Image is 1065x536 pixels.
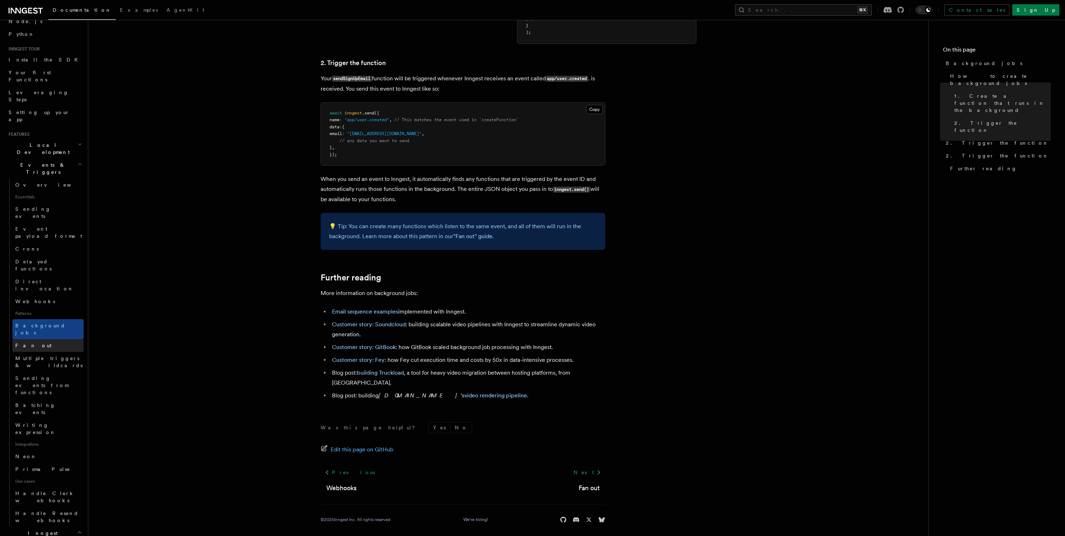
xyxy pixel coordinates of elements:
a: AgentKit [162,2,209,19]
span: data [329,124,339,129]
div: Events & Triggers [6,178,84,527]
span: Webhooks [15,299,55,304]
span: Leveraging Steps [9,90,69,102]
a: We're hiring! [463,517,488,522]
button: Events & Triggers [6,159,84,178]
span: Use cases [12,476,84,487]
span: Delayed functions [15,259,52,272]
code: sendSignUpEmail [332,76,372,82]
span: Multiple triggers & wildcards [15,355,83,368]
a: Fan out [12,339,84,352]
p: 💡 Tip: You can create many functions which listen to the same event, and all of them will run in ... [329,221,597,241]
p: More information on background jobs: [321,288,605,298]
div: © 2025 Inngest Inc. All rights reserved. [321,517,391,522]
a: Background jobs [943,57,1051,70]
a: Customer story: GitBook [332,344,396,350]
a: Setting up your app [6,106,84,126]
span: } [526,23,528,28]
p: Was this page helpful? [321,424,420,431]
a: Overview [12,178,84,191]
span: : [339,117,342,122]
a: Previous [321,466,379,479]
span: { [342,124,344,129]
li: implemented with Inngest. [330,307,605,317]
span: Background jobs [946,60,1022,67]
li: : how GitBook scaled background job processing with Inngest. [330,342,605,352]
span: Direct invocation [15,279,74,291]
li: : building scalable video pipelines with Inngest to streamline dynamic video generation. [330,320,605,339]
button: Toggle dark mode [916,6,933,14]
span: Overview [15,182,89,188]
span: Setting up your app [9,109,70,122]
a: Python [6,28,84,41]
a: Webhooks [12,295,84,308]
span: 1. Create a function that runs in the background [954,92,1051,114]
span: Handle Resend webhooks [15,510,79,523]
a: Neon [12,450,84,463]
a: Prisma Pulse [12,463,84,476]
li: Blog post: , a tool for heavy video migration between hosting platforms, from [GEOGRAPHIC_DATA]. [330,368,605,388]
a: Event payload format [12,223,84,242]
button: Local Development [6,139,84,159]
a: 2. Trigger the function [321,58,386,68]
a: Background jobs [12,319,84,339]
a: "Fan out" guide [453,233,492,240]
span: Handle Clerk webhooks [15,491,75,503]
span: Neon [15,454,37,459]
span: AgentKit [167,7,204,13]
span: "app/user.created" [344,117,389,122]
span: Node.js [9,18,42,24]
a: 2. Trigger the function [943,149,1051,162]
a: Node.js [6,15,84,28]
span: name [329,117,339,122]
code: inngest.send() [553,187,590,193]
p: Your function will be triggered whenever Inngest receives an event called . is received. You send... [321,74,605,94]
a: Writing expression [12,419,84,439]
a: Further reading [321,273,381,283]
li: : how Fey cut execution time and costs by 50x in data-intensive processes. [330,355,605,365]
span: ({ [374,111,379,116]
span: await [329,111,342,116]
span: Fan out [15,343,52,348]
a: Edit this page on GitHub [321,445,394,455]
a: Sending events [12,203,84,223]
button: Search...⌘K [735,4,872,16]
p: When you send an event to Inngest, it automatically finds any functions that are triggered by the... [321,174,605,204]
a: Customer story: Soundcloud [332,321,406,328]
span: 2. Trigger the function [946,152,1049,159]
span: Edit this page on GitHub [331,445,394,455]
a: building Truckload [357,369,404,376]
span: Install the SDK [9,57,82,63]
li: Blog post: building 's . [330,391,605,401]
span: ); [526,30,531,35]
kbd: ⌘K [858,6,868,14]
a: Delayed functions [12,255,84,275]
span: Background jobs [15,323,65,336]
a: Batching events [12,399,84,419]
a: Further reading [947,162,1051,175]
h4: On this page [943,45,1051,57]
span: // This matches the event used in `createFunction` [394,117,519,122]
span: 2. Trigger the function [954,119,1051,134]
span: Python [9,31,35,37]
span: Features [6,132,30,137]
a: Next [569,466,605,479]
span: Integrations [12,439,84,450]
span: Sending events from functions [15,375,68,395]
a: Customer story: Fey [332,357,385,363]
a: Webhooks [326,483,357,493]
span: email [329,131,342,136]
a: Handle Clerk webhooks [12,487,84,507]
a: Email sequence examples [332,308,398,315]
span: .send [362,111,374,116]
a: Documentation [48,2,116,20]
span: , [422,131,424,136]
span: // any data you want to send [339,138,409,143]
button: Copy [586,105,603,114]
span: "[EMAIL_ADDRESS][DOMAIN_NAME]" [347,131,422,136]
span: inngest [344,111,362,116]
a: 1. Create a function that runs in the background [951,90,1051,117]
span: Batching events [15,402,56,415]
span: }); [329,152,337,157]
a: Sign Up [1012,4,1059,16]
